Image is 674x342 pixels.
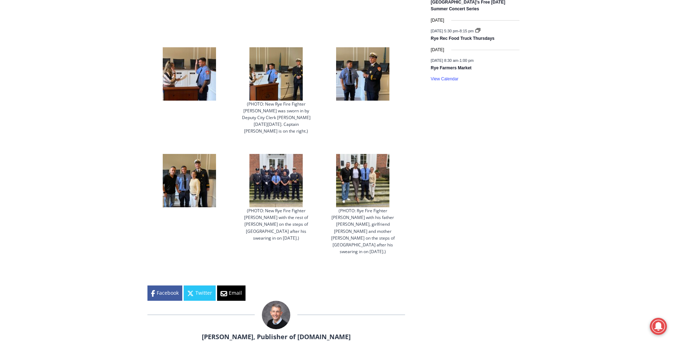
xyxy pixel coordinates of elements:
a: Rye Farmers Market [431,65,471,71]
a: Twitter [184,285,216,300]
span: [DATE] 5:30 pm [431,29,458,33]
time: - [431,58,474,63]
span: [DATE] 8:30 am [431,58,458,63]
figcaption: (PHOTO: New Rye Fire Fighter [PERSON_NAME] was sworn in by Deputy City Clerk [PERSON_NAME] [DATE]... [237,101,316,135]
img: (PHOTO: New Rye Fire Fighter Brandon Antolino was sworn in by Deputy City Clerk Kayla Garritano o... [249,47,303,101]
a: Email [217,285,246,300]
a: Rye Rec Food Truck Thursdays [431,36,494,42]
img: (PHOTO: Rye Fire Fighter Brandon Antolino with his father Frank, girlfriend Kristen Corso and mot... [336,154,389,207]
a: Facebook [147,285,182,300]
div: "the precise, almost orchestrated movements of cutting and assembling sushi and [PERSON_NAME] mak... [73,44,101,85]
span: 8:15 pm [459,29,474,33]
a: View Calendar [431,76,458,82]
img: (PHOTO: New Rye Fire Fighter Brandon Antolino with the rest of Rye FD on the steps of Rye City Ha... [249,154,303,207]
span: Open Tues. - Sun. [PHONE_NUMBER] [2,73,70,100]
time: [DATE] [431,17,444,24]
time: [DATE] [431,47,444,53]
span: 1:00 pm [459,58,474,63]
div: "[PERSON_NAME] and I covered the [DATE] Parade, which was a really eye opening experience as I ha... [179,0,336,69]
figcaption: (PHOTO: New Rye Fire Fighter [PERSON_NAME] with the rest of [PERSON_NAME] on the steps of [GEOGRA... [237,207,316,241]
span: Intern @ [DOMAIN_NAME] [186,71,329,87]
a: Open Tues. - Sun. [PHONE_NUMBER] [0,71,71,89]
a: [PERSON_NAME], Publisher of [DOMAIN_NAME] [202,332,351,341]
figcaption: (PHOTO: Rye Fire Fighter [PERSON_NAME] with his father [PERSON_NAME], girlfriend [PERSON_NAME] an... [324,207,403,255]
a: Intern @ [DOMAIN_NAME] [171,69,344,89]
time: - [431,29,475,33]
